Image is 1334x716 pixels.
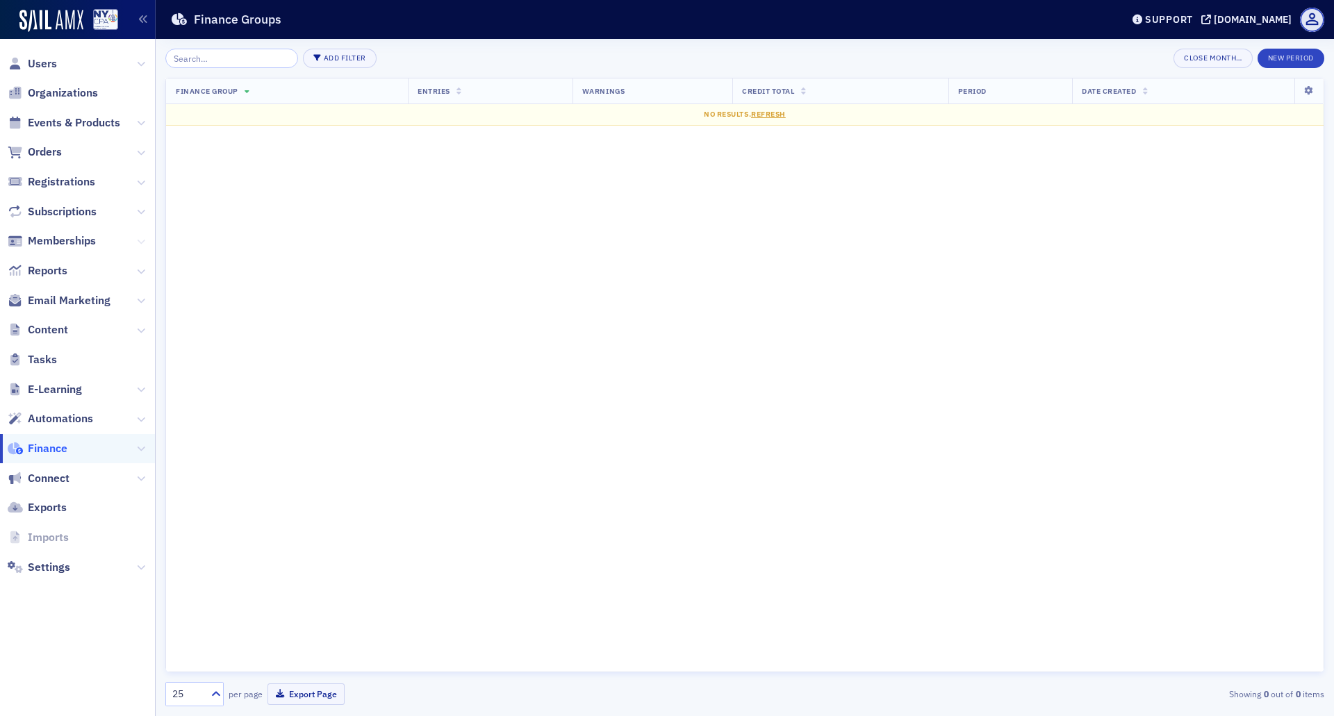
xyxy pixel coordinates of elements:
button: Add Filter [303,49,377,68]
span: Credit Total [742,86,794,96]
span: Warnings [582,86,625,96]
span: Connect [28,471,69,486]
span: Registrations [28,174,95,190]
span: Automations [28,411,93,426]
a: Memberships [8,233,96,249]
div: 25 [172,687,203,701]
a: Subscriptions [8,204,97,219]
button: [DOMAIN_NAME] [1201,15,1296,24]
span: Refresh [751,109,786,119]
a: Content [8,322,68,338]
span: Reports [28,263,67,278]
strong: 0 [1293,688,1303,700]
a: Connect [8,471,69,486]
a: Orders [8,144,62,160]
span: Period [958,86,987,96]
span: Finance Group [176,86,238,96]
a: E-Learning [8,382,82,397]
span: Entries [418,86,450,96]
a: Organizations [8,85,98,101]
span: Email Marketing [28,293,110,308]
button: Export Page [267,683,345,705]
a: Exports [8,500,67,515]
a: Users [8,56,57,72]
strong: 0 [1261,688,1271,700]
img: SailAMX [93,9,118,31]
span: Orders [28,144,62,160]
a: Reports [8,263,67,278]
span: Profile [1300,8,1324,32]
a: Registrations [8,174,95,190]
span: Organizations [28,85,98,101]
a: Tasks [8,352,57,367]
a: Finance [8,441,67,456]
label: per page [229,688,263,700]
span: Tasks [28,352,57,367]
span: E-Learning [28,382,82,397]
span: Imports [28,530,69,545]
a: Imports [8,530,69,545]
div: [DOMAIN_NAME] [1214,13,1292,26]
a: Settings [8,560,70,575]
a: Automations [8,411,93,426]
span: Subscriptions [28,204,97,219]
button: Close Month… [1174,49,1252,68]
a: Events & Products [8,115,120,131]
span: Users [28,56,57,72]
img: SailAMX [19,10,83,32]
span: Settings [28,560,70,575]
button: New Period [1258,49,1324,68]
span: Finance [28,441,67,456]
h1: Finance Groups [194,11,281,28]
span: Memberships [28,233,96,249]
div: Showing out of items [948,688,1324,700]
span: Date Created [1082,86,1136,96]
span: Events & Products [28,115,120,131]
div: Support [1145,13,1193,26]
div: No results. [176,109,1314,120]
a: Email Marketing [8,293,110,308]
span: Content [28,322,68,338]
a: View Homepage [83,9,118,33]
span: Exports [28,500,67,515]
input: Search… [165,49,298,68]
